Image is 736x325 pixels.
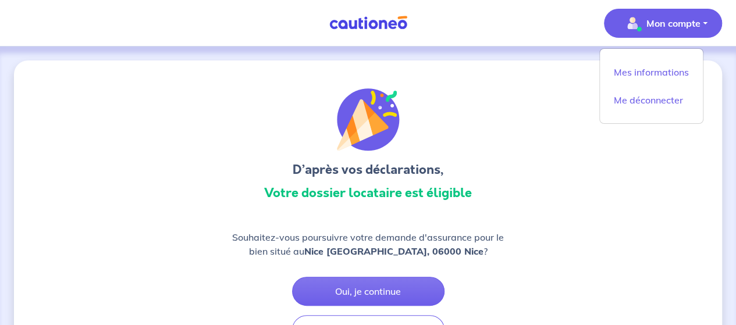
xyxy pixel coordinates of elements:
a: Mes informations [605,63,698,81]
p: Souhaitez-vous poursuivre votre demande d'assurance pour le bien situé au ? [229,230,508,258]
h3: D’après vos déclarations, [229,160,508,179]
img: illu_account_valid_menu.svg [623,14,642,33]
p: Mon compte [646,16,701,30]
button: Oui, je continue [292,277,445,306]
img: Cautioneo [325,16,412,30]
strong: Nice [GEOGRAPHIC_DATA], 06000 Nice [304,245,483,257]
a: Me déconnecter [605,91,698,109]
h3: Votre dossier locataire est éligible [229,184,508,202]
img: illu_congratulation.svg [337,88,400,151]
div: illu_account_valid_menu.svgMon compte [599,48,703,124]
button: illu_account_valid_menu.svgMon compte [604,9,722,38]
